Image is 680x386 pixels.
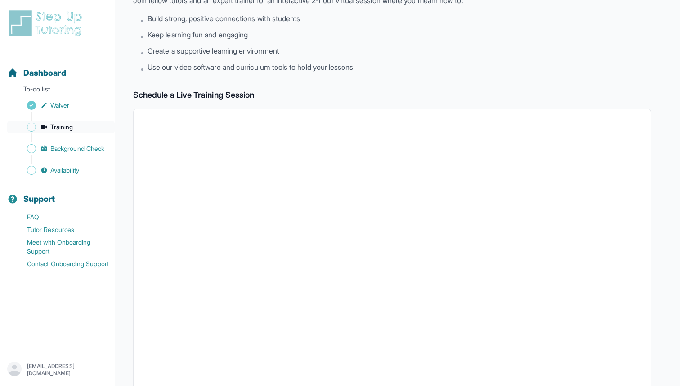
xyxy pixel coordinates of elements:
[7,142,115,155] a: Background Check
[27,363,107,377] p: [EMAIL_ADDRESS][DOMAIN_NAME]
[148,62,353,73] span: Use our video software and curriculum tools to hold your lessons
[50,144,104,153] span: Background Check
[140,15,144,26] span: •
[7,362,107,378] button: [EMAIL_ADDRESS][DOMAIN_NAME]
[50,123,73,132] span: Training
[140,64,144,74] span: •
[50,166,79,175] span: Availability
[7,258,115,270] a: Contact Onboarding Support
[133,89,651,101] h2: Schedule a Live Training Session
[23,67,66,79] span: Dashboard
[7,99,115,112] a: Waiver
[7,223,115,236] a: Tutor Resources
[7,164,115,177] a: Availability
[50,101,69,110] span: Waiver
[148,13,300,24] span: Build strong, positive connections with students
[140,31,144,42] span: •
[7,211,115,223] a: FAQ
[7,9,87,38] img: logo
[4,178,111,209] button: Support
[148,29,248,40] span: Keep learning fun and engaging
[7,121,115,133] a: Training
[4,85,111,97] p: To-do list
[140,47,144,58] span: •
[4,52,111,83] button: Dashboard
[148,45,279,56] span: Create a supportive learning environment
[7,236,115,258] a: Meet with Onboarding Support
[7,67,66,79] a: Dashboard
[23,193,55,205] span: Support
